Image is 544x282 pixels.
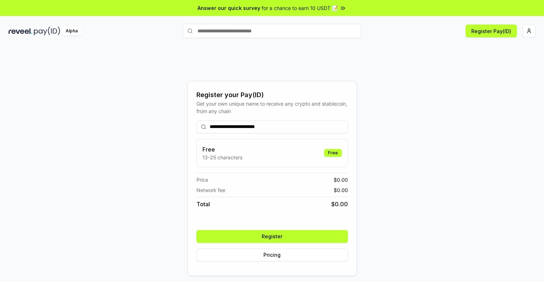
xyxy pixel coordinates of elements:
[197,4,260,12] span: Answer our quick survey
[9,27,32,36] img: reveel_dark
[196,200,210,208] span: Total
[34,27,60,36] img: pay_id
[331,200,348,208] span: $ 0.00
[196,90,348,100] div: Register your Pay(ID)
[324,149,342,157] div: Free
[466,25,517,37] button: Register Pay(ID)
[196,186,225,194] span: Network fee
[196,249,348,261] button: Pricing
[196,230,348,243] button: Register
[262,4,338,12] span: for a chance to earn 10 USDT 📝
[196,100,348,115] div: Get your own unique name to receive any crypto and stablecoin, from any chain
[334,186,348,194] span: $ 0.00
[196,176,208,183] span: Price
[334,176,348,183] span: $ 0.00
[62,27,82,36] div: Alpha
[202,154,242,161] p: 13-25 characters
[202,145,242,154] h3: Free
